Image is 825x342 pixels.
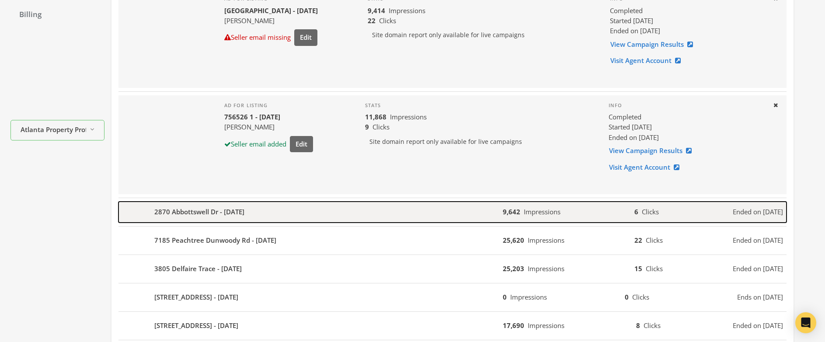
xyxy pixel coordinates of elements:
[733,264,783,274] span: Ended on [DATE]
[365,102,595,108] h4: Stats
[224,16,318,26] div: [PERSON_NAME]
[503,293,507,301] b: 0
[118,202,787,223] button: 2870 Abbottswell Dr - [DATE]9,642Impressions6ClicksEnded on [DATE]
[368,26,596,44] p: Site domain report only available for live campaigns
[636,321,640,330] b: 8
[610,16,766,26] div: Started [DATE]
[528,321,564,330] span: Impressions
[609,122,766,132] div: Started [DATE]
[379,16,396,25] span: Clicks
[154,292,238,302] b: [STREET_ADDRESS] - [DATE]
[642,207,659,216] span: Clicks
[365,133,595,151] p: Site domain report only available for live campaigns
[365,122,369,131] b: 9
[510,293,547,301] span: Impressions
[634,236,642,244] b: 22
[528,236,564,244] span: Impressions
[625,293,629,301] b: 0
[733,207,783,217] span: Ended on [DATE]
[609,159,685,175] a: Visit Agent Account
[634,264,642,273] b: 15
[368,16,376,25] b: 22
[795,312,816,333] div: Open Intercom Messenger
[154,321,238,331] b: [STREET_ADDRESS] - [DATE]
[21,125,86,135] span: Atlanta Property Professionals
[632,293,649,301] span: Clicks
[634,207,638,216] b: 6
[610,6,643,16] span: completed
[118,315,787,336] button: [STREET_ADDRESS] - [DATE]17,690Impressions8ClicksEnded on [DATE]
[224,122,313,132] div: [PERSON_NAME]
[224,102,313,108] h4: Ad for listing
[646,236,663,244] span: Clicks
[10,120,104,141] button: Atlanta Property Professionals
[609,143,697,159] a: View Campaign Results
[609,102,766,108] h4: Info
[10,6,104,24] a: Billing
[737,292,783,302] span: Ends on [DATE]
[503,236,524,244] b: 25,620
[224,6,318,15] b: [GEOGRAPHIC_DATA] - [DATE]
[644,321,661,330] span: Clicks
[154,235,276,245] b: 7185 Peachtree Dunwoody Rd - [DATE]
[154,264,242,274] b: 3805 Delfaire Trace - [DATE]
[118,230,787,251] button: 7185 Peachtree Dunwoody Rd - [DATE]25,620Impressions22ClicksEnded on [DATE]
[372,122,390,131] span: Clicks
[368,6,385,15] b: 9,414
[503,207,520,216] b: 9,642
[646,264,663,273] span: Clicks
[224,32,291,42] div: Seller email missing
[389,6,425,15] span: Impressions
[118,287,787,308] button: [STREET_ADDRESS] - [DATE]0Impressions0ClicksEnds on [DATE]
[609,133,659,142] span: Ended on [DATE]
[609,112,641,122] span: completed
[733,321,783,331] span: Ended on [DATE]
[290,136,313,152] button: Edit
[610,26,660,35] span: Ended on [DATE]
[503,264,524,273] b: 25,203
[524,207,560,216] span: Impressions
[610,36,699,52] a: View Campaign Results
[294,29,317,45] button: Edit
[118,258,787,279] button: 3805 Delfaire Trace - [DATE]25,203Impressions15ClicksEnded on [DATE]
[365,112,386,121] b: 11,868
[224,139,286,149] div: Seller email added
[610,52,686,69] a: Visit Agent Account
[503,321,524,330] b: 17,690
[154,207,244,217] b: 2870 Abbottswell Dr - [DATE]
[224,112,280,121] b: 756526 1 - [DATE]
[733,235,783,245] span: Ended on [DATE]
[390,112,427,121] span: Impressions
[528,264,564,273] span: Impressions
